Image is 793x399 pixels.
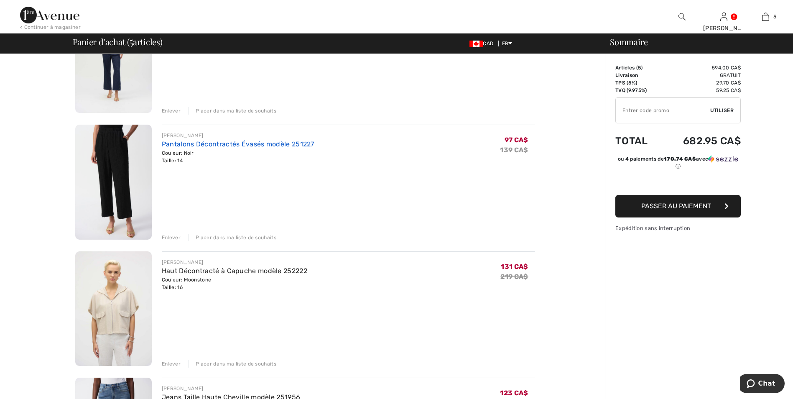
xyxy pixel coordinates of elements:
span: 131 CA$ [501,263,528,271]
div: Enlever [162,107,181,115]
td: 682.95 CA$ [660,127,741,155]
div: [PERSON_NAME] [162,132,314,139]
td: Gratuit [660,72,741,79]
td: TVQ (9.975%) [615,87,660,94]
div: ou 4 paiements de170.74 CA$avecSezzle Cliquez pour en savoir plus sur Sezzle [615,155,741,173]
a: Haut Décontracté à Capuche modèle 252222 [162,267,307,275]
div: [PERSON_NAME] [703,24,744,33]
div: [PERSON_NAME] [162,258,307,266]
span: 170.74 CA$ [664,156,696,162]
td: 59.25 CA$ [660,87,741,94]
img: Mon panier [762,12,769,22]
s: 219 CA$ [500,273,528,281]
div: [PERSON_NAME] [162,385,300,392]
div: Placer dans ma liste de souhaits [189,107,276,115]
div: Enlever [162,234,181,241]
td: Articles ( ) [615,64,660,72]
div: Placer dans ma liste de souhaits [189,360,276,368]
button: Passer au paiement [615,195,741,217]
div: Sommaire [600,38,788,46]
span: 5 [773,13,776,20]
div: Placer dans ma liste de souhaits [189,234,276,241]
img: Pantalons Décontractés Évasés modèle 251227 [75,125,152,240]
span: 5 [638,65,641,71]
span: Passer au paiement [641,202,711,210]
td: Livraison [615,72,660,79]
a: Se connecter [720,13,727,20]
a: Pantalons Décontractés Évasés modèle 251227 [162,140,314,148]
img: Haut Décontracté à Capuche modèle 252222 [75,251,152,366]
s: 139 CA$ [500,146,528,154]
span: 5 [130,36,133,46]
span: 123 CA$ [500,389,528,397]
input: Code promo [616,98,710,123]
span: FR [502,41,513,46]
div: < Continuer à magasiner [20,23,81,31]
img: Canadian Dollar [469,41,483,47]
span: Utiliser [710,107,734,114]
td: Total [615,127,660,155]
span: CAD [469,41,497,46]
iframe: PayPal-paypal [615,173,741,192]
img: 1ère Avenue [20,7,79,23]
div: ou 4 paiements de avec [615,155,741,170]
div: Couleur: Moonstone Taille: 16 [162,276,307,291]
a: 5 [745,12,786,22]
img: recherche [678,12,686,22]
img: Sezzle [708,155,738,163]
img: Mes infos [720,12,727,22]
span: 97 CA$ [505,136,528,144]
td: 594.00 CA$ [660,64,741,72]
iframe: Ouvre un widget dans lequel vous pouvez chatter avec l’un de nos agents [740,374,785,395]
td: 29.70 CA$ [660,79,741,87]
span: Panier d'achat ( articles) [73,38,163,46]
div: Couleur: Noir Taille: 14 [162,149,314,164]
td: TPS (5%) [615,79,660,87]
div: Enlever [162,360,181,368]
div: Expédition sans interruption [615,224,741,232]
